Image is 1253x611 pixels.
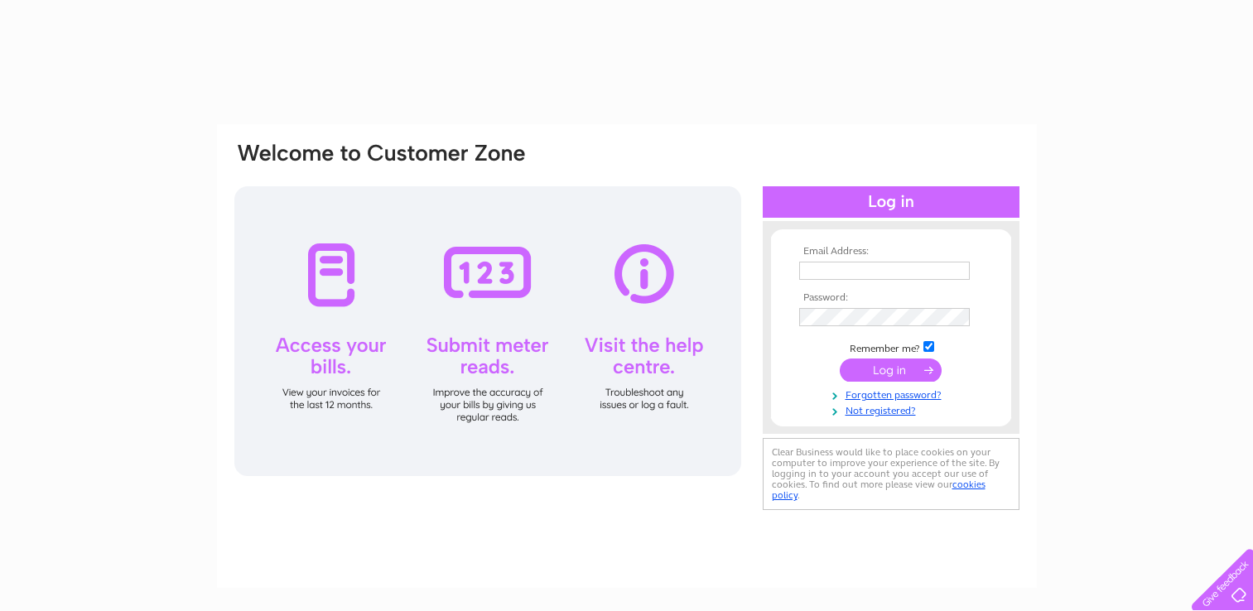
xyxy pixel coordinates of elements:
th: Password: [795,292,987,304]
div: Clear Business would like to place cookies on your computer to improve your experience of the sit... [763,438,1019,510]
a: cookies policy [772,479,986,501]
a: Not registered? [799,402,987,417]
a: Forgotten password? [799,386,987,402]
th: Email Address: [795,246,987,257]
td: Remember me? [795,339,987,355]
input: Submit [840,358,942,382]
